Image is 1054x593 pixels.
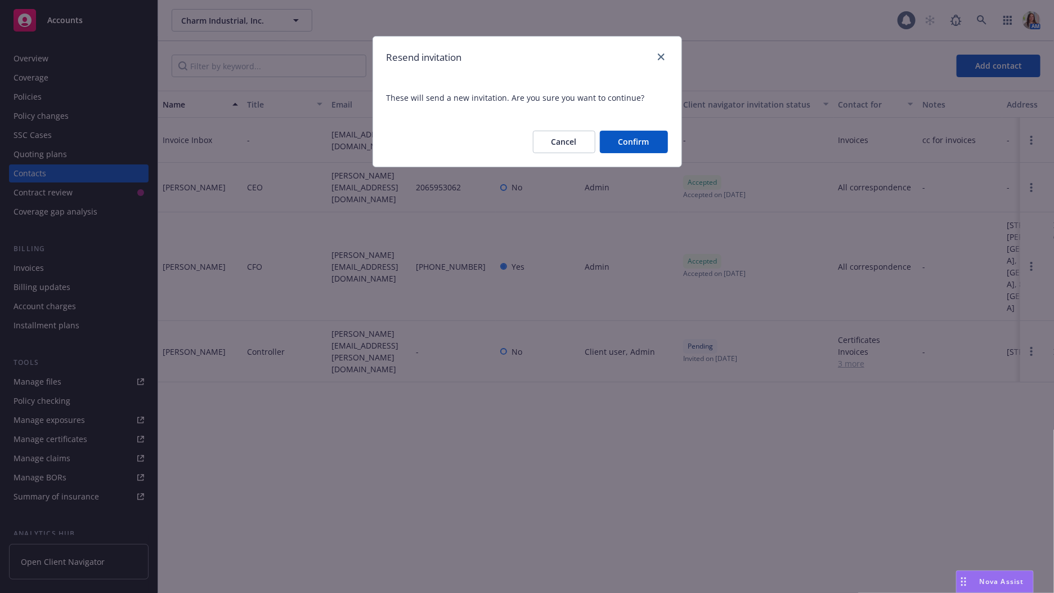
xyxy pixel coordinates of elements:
button: Confirm [600,131,668,153]
h1: Resend invitation [387,50,462,65]
button: Nova Assist [956,570,1034,593]
button: Cancel [533,131,595,153]
span: These will send a new invitation. Are you sure you want to continue? [373,78,681,117]
a: close [654,50,668,64]
span: Nova Assist [980,577,1024,586]
div: Drag to move [957,571,971,592]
